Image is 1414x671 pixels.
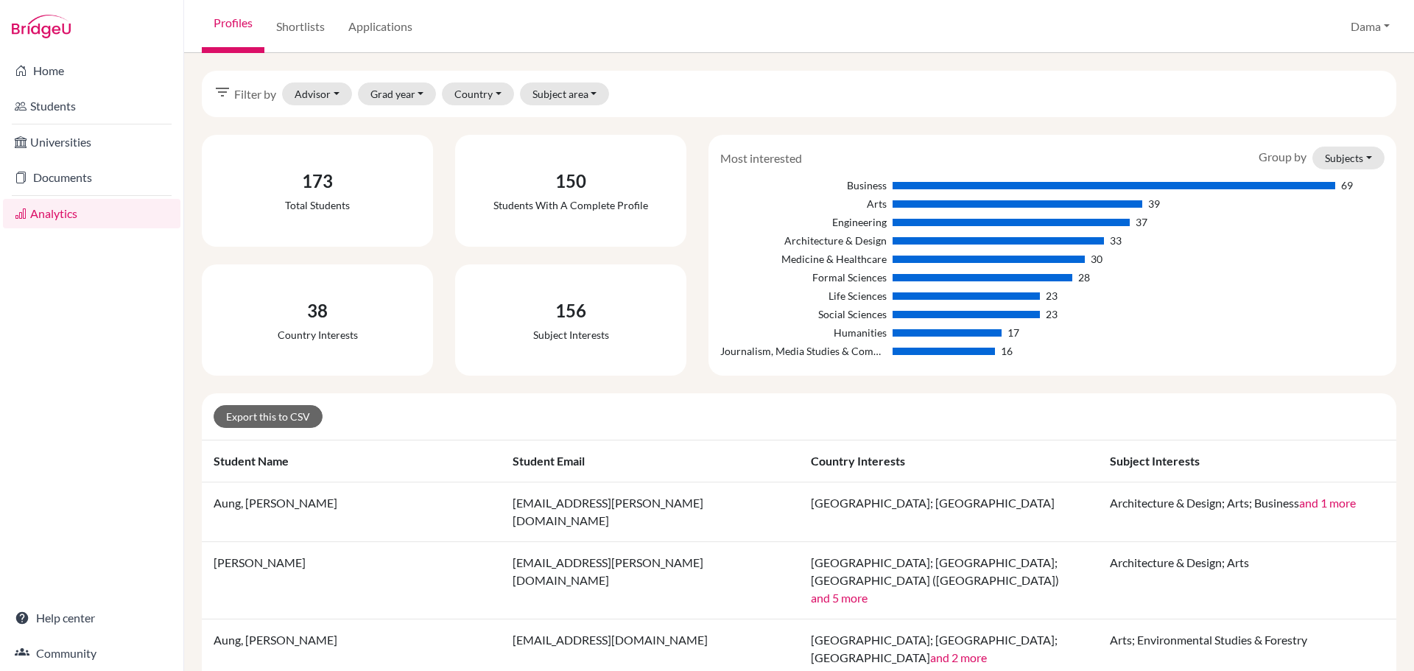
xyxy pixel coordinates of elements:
[1344,13,1396,41] button: Dama
[501,482,800,542] td: [EMAIL_ADDRESS][PERSON_NAME][DOMAIN_NAME]
[12,15,71,38] img: Bridge-U
[1098,482,1397,542] td: Architecture & Design; Arts; Business
[799,440,1098,482] th: Country interests
[1046,306,1058,322] div: 23
[720,306,886,322] div: Social Sciences
[1001,343,1013,359] div: 16
[1098,542,1397,619] td: Architecture & Design; Arts
[720,196,886,211] div: Arts
[1091,251,1102,267] div: 30
[3,163,180,192] a: Documents
[278,298,358,324] div: 38
[811,589,868,607] button: and 5 more
[720,233,886,248] div: Architecture & Design
[1046,288,1058,303] div: 23
[1007,325,1019,340] div: 17
[3,199,180,228] a: Analytics
[493,168,648,194] div: 150
[1148,196,1160,211] div: 39
[799,542,1098,619] td: [GEOGRAPHIC_DATA]; [GEOGRAPHIC_DATA]; [GEOGRAPHIC_DATA] ([GEOGRAPHIC_DATA])
[1312,147,1385,169] button: Subjects
[1078,270,1090,285] div: 28
[501,440,800,482] th: Student email
[282,82,352,105] button: Advisor
[720,251,886,267] div: Medicine & Healthcare
[1136,214,1147,230] div: 37
[520,82,610,105] button: Subject area
[930,649,987,667] button: and 2 more
[1248,147,1396,169] div: Group by
[234,85,276,103] span: Filter by
[214,83,231,101] i: filter_list
[720,343,886,359] div: Journalism, Media Studies & Communication
[358,82,437,105] button: Grad year
[493,197,648,213] div: Students with a complete profile
[202,482,501,542] td: Aung, [PERSON_NAME]
[3,56,180,85] a: Home
[720,214,886,230] div: Engineering
[3,603,180,633] a: Help center
[799,482,1098,542] td: [GEOGRAPHIC_DATA]; [GEOGRAPHIC_DATA]
[720,288,886,303] div: Life Sciences
[442,82,514,105] button: Country
[720,270,886,285] div: Formal Sciences
[3,91,180,121] a: Students
[1299,494,1356,512] button: and 1 more
[720,178,886,193] div: Business
[202,440,501,482] th: Student name
[709,150,813,167] div: Most interested
[533,327,609,342] div: Subject interests
[214,405,323,428] a: Export this to CSV
[278,327,358,342] div: Country interests
[202,542,501,619] td: [PERSON_NAME]
[1341,178,1353,193] div: 69
[285,168,350,194] div: 173
[720,325,886,340] div: Humanities
[1098,440,1397,482] th: Subject interests
[1110,233,1122,248] div: 33
[285,197,350,213] div: Total students
[533,298,609,324] div: 156
[501,542,800,619] td: [EMAIL_ADDRESS][PERSON_NAME][DOMAIN_NAME]
[3,127,180,157] a: Universities
[3,639,180,668] a: Community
